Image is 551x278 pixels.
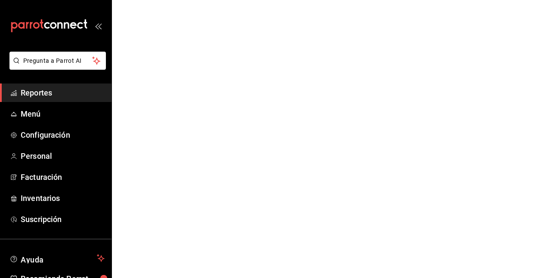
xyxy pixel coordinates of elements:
span: Suscripción [21,213,105,225]
span: Configuración [21,129,105,141]
span: Pregunta a Parrot AI [23,56,93,65]
a: Pregunta a Parrot AI [6,62,106,71]
span: Facturación [21,171,105,183]
span: Inventarios [21,192,105,204]
button: open_drawer_menu [95,22,102,29]
span: Menú [21,108,105,120]
button: Pregunta a Parrot AI [9,52,106,70]
span: Ayuda [21,253,93,263]
span: Personal [21,150,105,162]
span: Reportes [21,87,105,99]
